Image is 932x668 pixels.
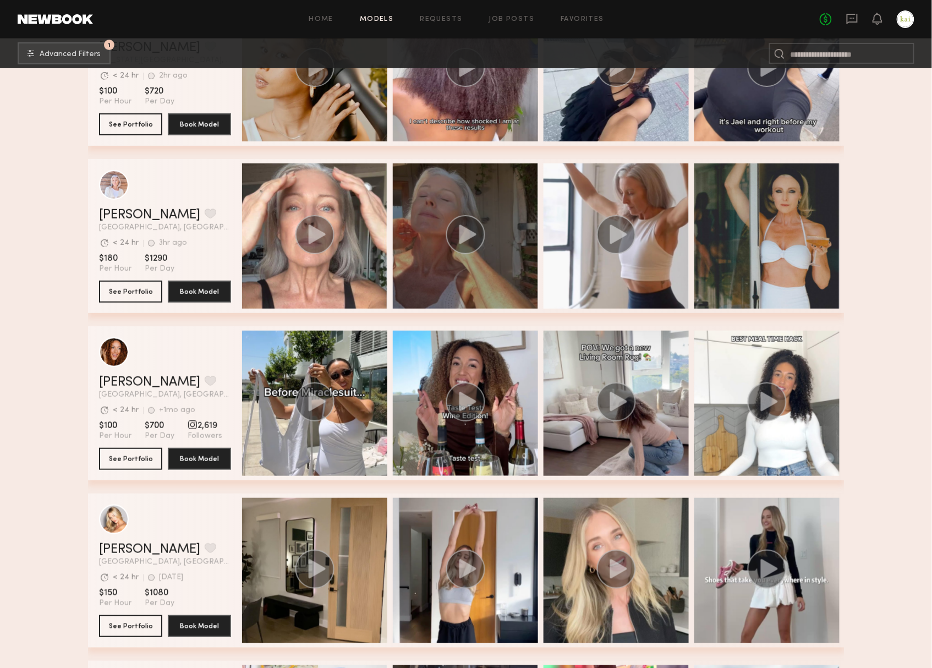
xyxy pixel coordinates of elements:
span: $1290 [145,253,174,264]
a: Job Posts [489,16,535,23]
div: +1mo ago [159,407,195,414]
span: Per Day [145,599,174,609]
a: [PERSON_NAME] [99,543,200,556]
div: < 24 hr [113,574,139,582]
span: $720 [145,86,174,97]
div: < 24 hr [113,407,139,414]
a: [PERSON_NAME] [99,376,200,389]
button: Book Model [168,615,231,637]
a: Home [309,16,334,23]
span: $100 [99,420,131,431]
div: < 24 hr [113,72,139,80]
span: $180 [99,253,131,264]
span: [GEOGRAPHIC_DATA], [GEOGRAPHIC_DATA] [99,391,231,399]
span: Advanced Filters [40,51,101,58]
button: Book Model [168,448,231,470]
span: Per Hour [99,264,131,274]
button: See Portfolio [99,448,162,470]
span: Per Day [145,431,174,441]
span: Per Day [145,264,174,274]
span: Per Day [145,97,174,107]
span: 2,619 [188,420,222,431]
span: $150 [99,588,131,599]
span: $1080 [145,588,174,599]
button: Book Model [168,281,231,303]
div: [DATE] [159,574,183,582]
span: Followers [188,431,222,441]
button: See Portfolio [99,615,162,637]
span: Per Hour [99,599,131,609]
button: See Portfolio [99,113,162,135]
a: [PERSON_NAME] [99,209,200,222]
span: $700 [145,420,174,431]
span: Quick Preview [745,232,811,242]
div: < 24 hr [113,239,139,247]
a: Models [360,16,393,23]
div: 3hr ago [159,239,187,247]
span: $100 [99,86,131,97]
button: 1Advanced Filters [18,42,111,64]
a: Favorites [561,16,604,23]
span: [GEOGRAPHIC_DATA], [GEOGRAPHIC_DATA] [99,559,231,566]
div: 2hr ago [159,72,188,80]
span: [GEOGRAPHIC_DATA], [GEOGRAPHIC_DATA] [99,224,231,232]
a: Requests [420,16,463,23]
span: Per Hour [99,431,131,441]
button: Book Model [168,113,231,135]
span: 1 [108,42,111,47]
button: See Portfolio [99,281,162,303]
span: Per Hour [99,97,131,107]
